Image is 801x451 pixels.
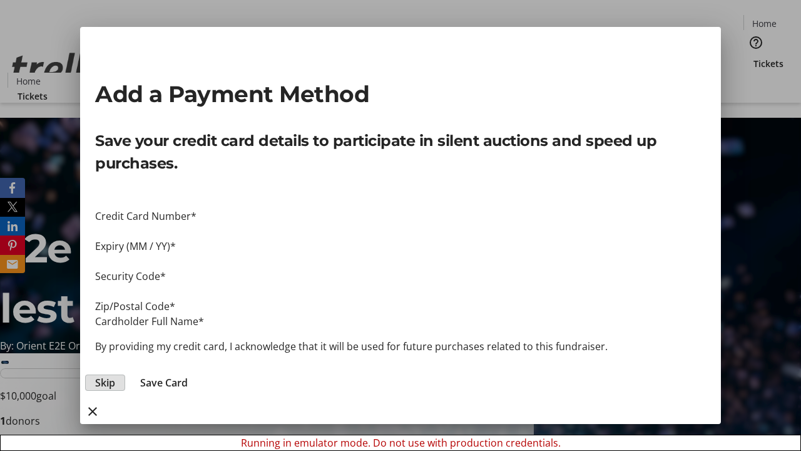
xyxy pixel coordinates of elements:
[95,77,706,111] h2: Add a Payment Method
[95,284,706,299] iframe: Secure payment input frame
[95,224,706,239] iframe: Secure payment input frame
[95,299,706,314] div: Zip/Postal Code*
[95,375,115,390] span: Skip
[95,269,166,283] label: Security Code*
[95,254,706,269] iframe: Secure payment input frame
[140,375,188,390] span: Save Card
[95,239,176,253] label: Expiry (MM / YY)*
[80,399,105,424] button: close
[95,314,706,329] div: Cardholder Full Name*
[95,209,196,223] label: Credit Card Number*
[95,130,706,175] p: Save your credit card details to participate in silent auctions and speed up purchases.
[95,339,706,354] p: By providing my credit card, I acknowledge that it will be used for future purchases related to t...
[85,375,125,391] button: Skip
[130,375,198,390] button: Save Card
